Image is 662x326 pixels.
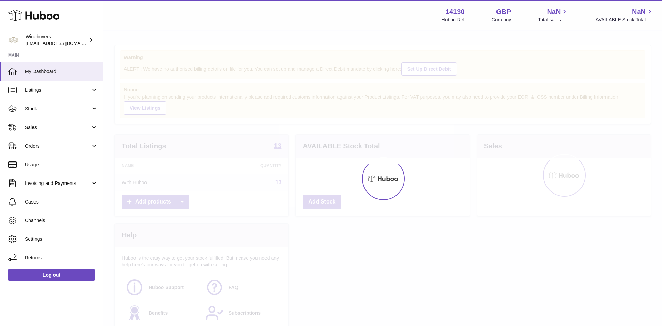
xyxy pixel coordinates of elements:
[547,7,561,17] span: NaN
[25,236,98,243] span: Settings
[25,217,98,224] span: Channels
[25,180,91,187] span: Invoicing and Payments
[25,106,91,112] span: Stock
[445,7,465,17] strong: 14130
[26,33,88,47] div: Winebuyers
[25,143,91,149] span: Orders
[442,17,465,23] div: Huboo Ref
[538,7,569,23] a: NaN Total sales
[25,255,98,261] span: Returns
[492,17,511,23] div: Currency
[25,68,98,75] span: My Dashboard
[538,17,569,23] span: Total sales
[632,7,646,17] span: NaN
[8,269,95,281] a: Log out
[595,7,654,23] a: NaN AVAILABLE Stock Total
[25,124,91,131] span: Sales
[496,7,511,17] strong: GBP
[595,17,654,23] span: AVAILABLE Stock Total
[25,161,98,168] span: Usage
[26,40,101,46] span: [EMAIL_ADDRESS][DOMAIN_NAME]
[25,199,98,205] span: Cases
[25,87,91,93] span: Listings
[8,35,19,45] img: internalAdmin-14130@internal.huboo.com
